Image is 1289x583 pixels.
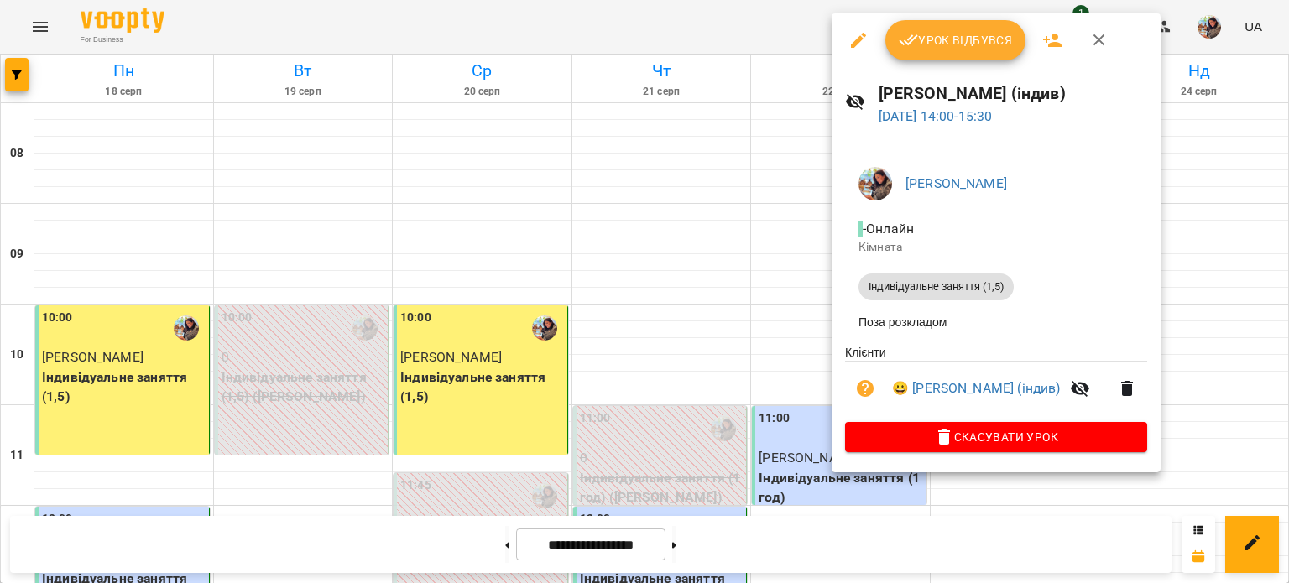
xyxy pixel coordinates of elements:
[885,20,1026,60] button: Урок відбувся
[858,221,917,237] span: - Онлайн
[879,81,1147,107] h6: [PERSON_NAME] (індив)
[845,368,885,409] button: Візит ще не сплачено. Додати оплату?
[858,239,1134,256] p: Кімната
[899,30,1013,50] span: Урок відбувся
[858,167,892,200] img: 8f0a5762f3e5ee796b2308d9112ead2f.jpeg
[905,175,1007,191] a: [PERSON_NAME]
[858,279,1014,294] span: Індивідуальне заняття (1,5)
[892,378,1060,398] a: 😀 [PERSON_NAME] (індив)
[858,427,1134,447] span: Скасувати Урок
[845,422,1147,452] button: Скасувати Урок
[845,307,1147,337] li: Поза розкладом
[879,108,993,124] a: [DATE] 14:00-15:30
[845,344,1147,422] ul: Клієнти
